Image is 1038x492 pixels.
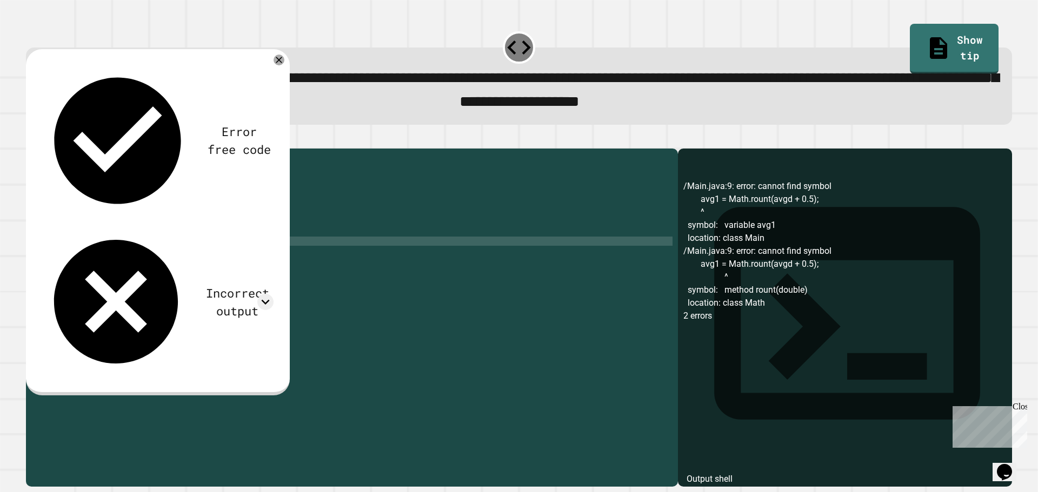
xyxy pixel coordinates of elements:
div: Error free code [204,123,274,158]
a: Show tip [910,24,998,73]
iframe: chat widget [948,402,1027,448]
iframe: chat widget [993,449,1027,481]
div: Incorrect output [202,284,274,320]
div: /Main.java:9: error: cannot find symbol avg1 = Math.rount(avgd + 0.5); ^ symbol: variable avg1 lo... [683,180,1007,487]
div: Chat with us now!Close [4,4,75,69]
